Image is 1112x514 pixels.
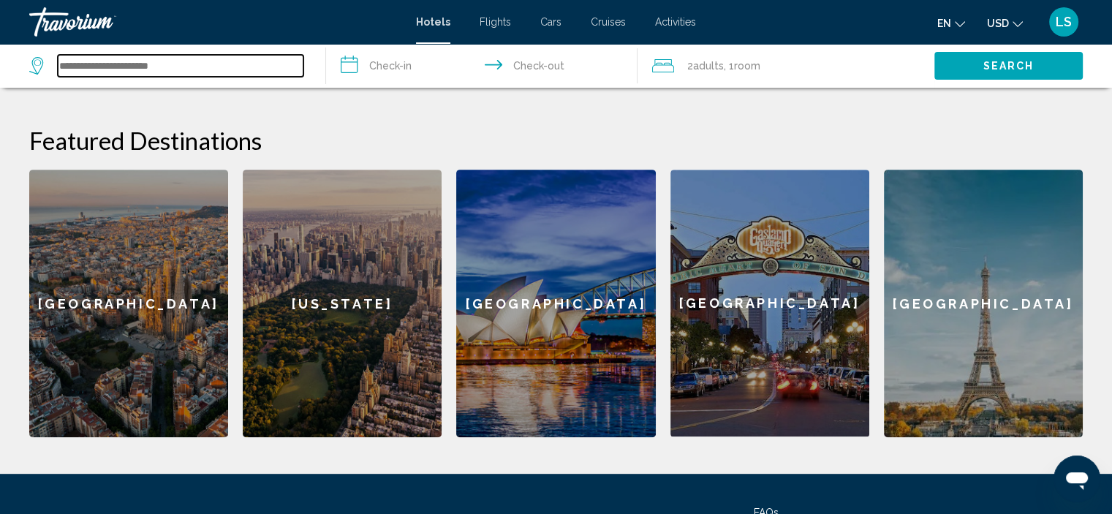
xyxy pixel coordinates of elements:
[480,16,511,28] a: Flights
[1054,456,1100,502] iframe: Poga, lai palaistu ziņojumapmaiņas logu
[1056,15,1072,29] span: LS
[456,170,655,437] a: [GEOGRAPHIC_DATA]
[670,170,869,436] div: [GEOGRAPHIC_DATA]
[540,16,561,28] a: Cars
[884,170,1083,437] a: [GEOGRAPHIC_DATA]
[29,170,228,437] a: [GEOGRAPHIC_DATA]
[1045,7,1083,37] button: User Menu
[655,16,696,28] a: Activities
[983,61,1035,72] span: Search
[29,126,1083,155] h2: Featured Destinations
[934,52,1083,79] button: Search
[416,16,450,28] a: Hotels
[638,44,934,88] button: Travelers: 2 adults, 0 children
[734,60,760,72] span: Room
[29,7,401,37] a: Travorium
[937,18,951,29] span: en
[693,60,724,72] span: Adults
[687,56,724,76] span: 2
[326,44,638,88] button: Check in and out dates
[724,56,760,76] span: , 1
[591,16,626,28] a: Cruises
[987,18,1009,29] span: USD
[670,170,869,437] a: [GEOGRAPHIC_DATA]
[937,12,965,34] button: Change language
[987,12,1023,34] button: Change currency
[243,170,442,437] a: [US_STATE]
